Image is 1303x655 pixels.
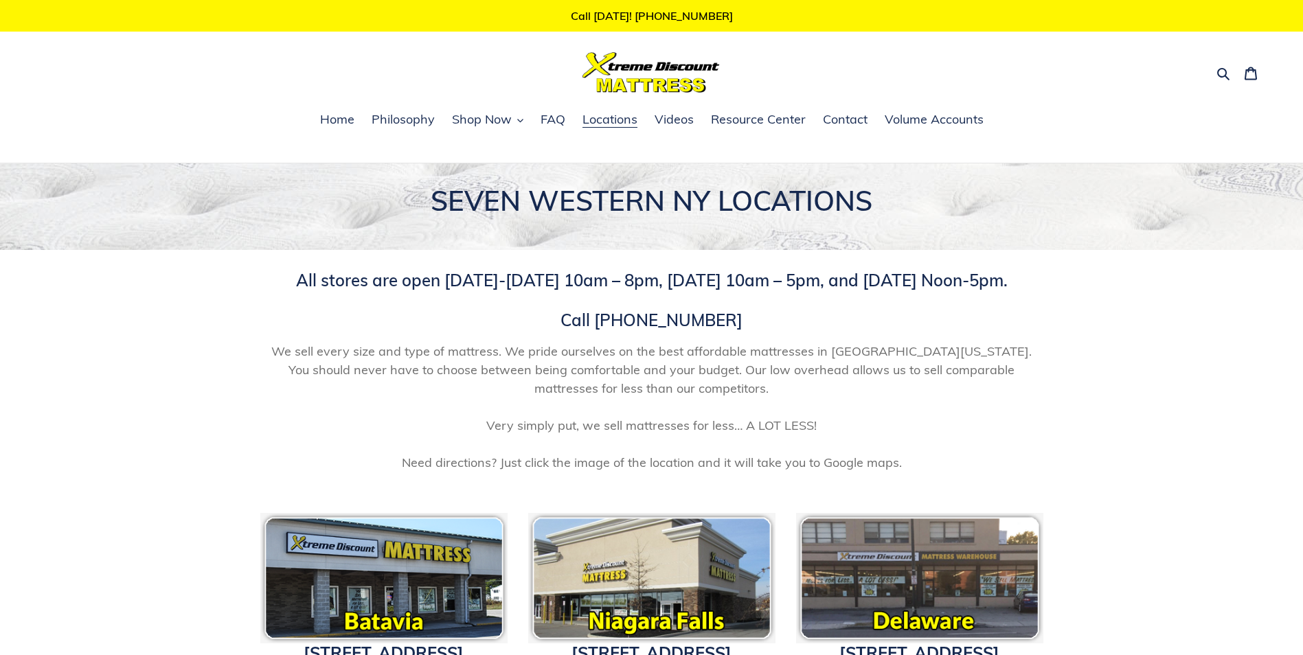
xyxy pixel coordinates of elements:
[296,270,1008,330] span: All stores are open [DATE]-[DATE] 10am – 8pm, [DATE] 10am – 5pm, and [DATE] Noon-5pm. Call [PHONE...
[885,111,984,128] span: Volume Accounts
[648,110,701,130] a: Videos
[576,110,644,130] a: Locations
[704,110,813,130] a: Resource Center
[431,183,872,218] span: SEVEN WESTERN NY LOCATIONS
[582,52,720,93] img: Xtreme Discount Mattress
[534,110,572,130] a: FAQ
[313,110,361,130] a: Home
[796,513,1043,643] img: pf-118c8166--delawareicon.png
[445,110,530,130] button: Shop Now
[878,110,990,130] a: Volume Accounts
[320,111,354,128] span: Home
[365,110,442,130] a: Philosophy
[260,513,508,643] img: pf-c8c7db02--bataviaicon.png
[541,111,565,128] span: FAQ
[816,110,874,130] a: Contact
[452,111,512,128] span: Shop Now
[372,111,435,128] span: Philosophy
[711,111,806,128] span: Resource Center
[528,513,775,643] img: Xtreme Discount Mattress Niagara Falls
[655,111,694,128] span: Videos
[582,111,637,128] span: Locations
[260,342,1043,472] span: We sell every size and type of mattress. We pride ourselves on the best affordable mattresses in ...
[823,111,868,128] span: Contact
